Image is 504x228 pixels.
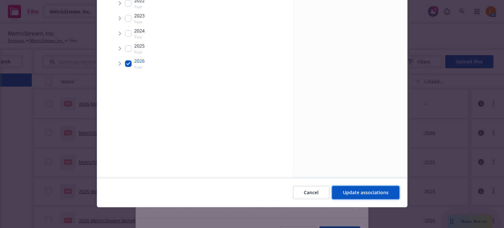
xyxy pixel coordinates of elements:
[332,186,399,199] button: Update associations
[343,189,388,196] span: Update associations
[134,57,145,64] span: 2026
[134,4,145,10] span: Year
[134,27,145,34] span: 2024
[293,186,329,199] button: Cancel
[134,49,145,55] span: Year
[134,12,145,19] span: 2023
[134,42,145,49] span: 2025
[134,34,145,40] span: Year
[134,19,145,25] span: Year
[134,64,145,70] span: Year
[304,189,319,196] span: Cancel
